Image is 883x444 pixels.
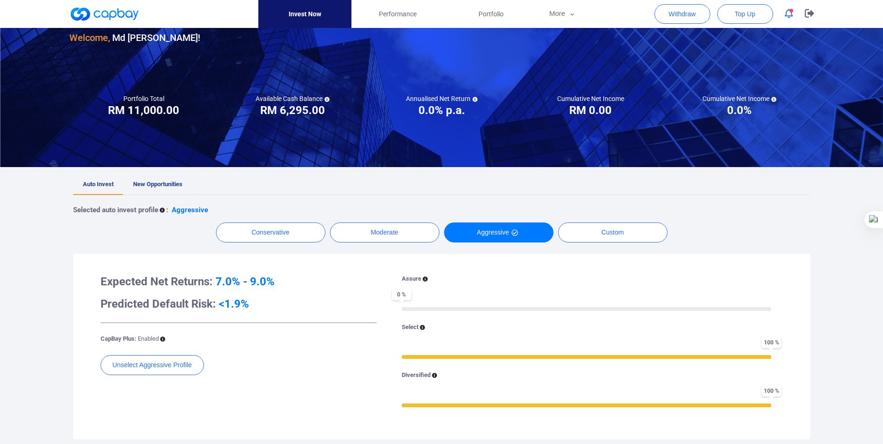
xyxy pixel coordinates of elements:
[418,103,465,118] h3: 0.0% p.a.
[83,181,114,188] span: Auto Invest
[166,204,168,215] p: :
[101,296,377,311] h3: Predicted Default Risk:
[402,274,421,284] p: Assure
[219,297,249,310] span: <1.9%
[260,103,325,118] h3: RM 6,295.00
[108,103,179,118] h3: RM 11,000.00
[735,9,755,19] span: Top Up
[172,204,208,215] p: Aggressive
[717,4,773,24] button: Top Up
[216,222,325,242] button: Conservative
[444,222,553,242] button: Aggressive
[406,94,478,103] h5: Annualised Net Return
[379,9,417,19] span: Performance
[330,222,439,242] button: Moderate
[69,30,200,45] h3: Md [PERSON_NAME] !
[73,204,158,215] p: Selected auto invest profile
[69,32,110,43] span: Welcome,
[133,181,182,188] span: New Opportunities
[101,274,377,289] h3: Expected Net Returns:
[558,222,667,242] button: Custom
[557,94,624,103] h5: Cumulative Net Income
[402,370,431,380] p: Diversified
[654,4,710,24] button: Withdraw
[727,103,752,118] h3: 0.0%
[479,9,504,19] span: Portfolio
[101,355,204,375] button: Unselect Aggressive Profile
[702,94,776,103] h5: Cumulative Net Income
[123,94,164,103] h5: Portfolio Total
[101,334,159,344] p: CapBay Plus:
[216,275,275,288] span: 7.0% - 9.0%
[256,94,330,103] h5: Available Cash Balance
[392,289,411,300] span: 0 %
[138,335,159,342] span: Enabled
[762,385,781,397] span: 100 %
[762,336,781,348] span: 100 %
[402,323,418,332] p: Select
[569,103,612,118] h3: RM 0.00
